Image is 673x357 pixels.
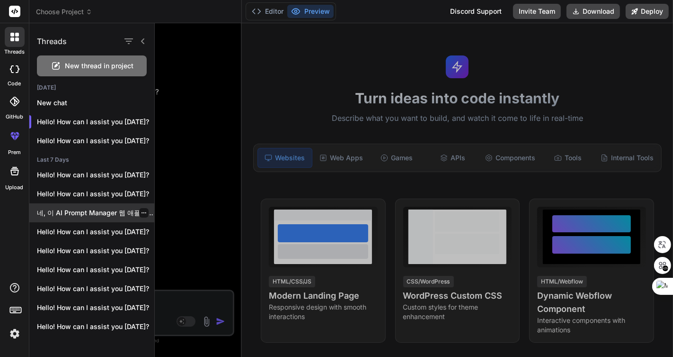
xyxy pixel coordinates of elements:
[567,4,620,19] button: Download
[29,156,154,164] h2: Last 7 Days
[37,303,154,312] p: Hello! How can I assist you [DATE]?
[37,265,154,275] p: Hello! How can I assist you [DATE]?
[287,5,334,18] button: Preview
[36,7,92,17] span: Choose Project
[37,170,154,180] p: Hello! How can I assist you [DATE]?
[444,4,507,19] div: Discord Support
[37,208,154,218] p: 네, 이 AI Prompt Manager 웹 애플리케이션을...
[248,5,287,18] button: Editor
[37,246,154,256] p: Hello! How can I assist you [DATE]?
[626,4,669,19] button: Deploy
[65,61,134,71] span: New thread in project
[37,36,67,47] h1: Threads
[4,48,25,56] label: threads
[37,117,154,127] p: Hello! How can I assist you [DATE]?
[513,4,561,19] button: Invite Team
[29,84,154,92] h2: [DATE]
[37,322,154,331] p: Hello! How can I assist you [DATE]?
[6,113,23,121] label: GitHub
[37,227,154,237] p: Hello! How can I assist you [DATE]?
[6,183,24,192] label: Upload
[8,80,21,88] label: code
[37,98,154,108] p: New chat
[8,148,21,156] label: prem
[37,136,154,146] p: Hello! How can I assist you [DATE]?
[7,326,23,342] img: settings
[37,189,154,199] p: Hello! How can I assist you [DATE]?
[37,284,154,293] p: Hello! How can I assist you [DATE]?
